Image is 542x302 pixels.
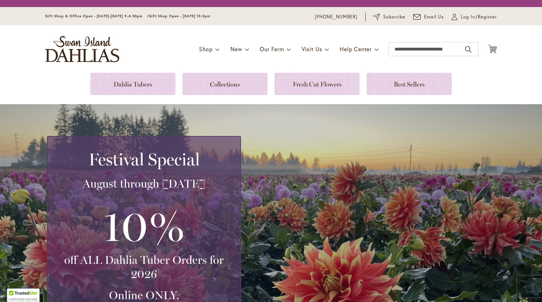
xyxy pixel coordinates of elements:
[452,13,497,20] a: Log In/Register
[149,14,210,18] span: Gift Shop Open - [DATE] 10-3pm
[56,253,232,281] h3: off ALL Dahlia Tuber Orders for 2026
[7,289,40,302] div: TrustedSite Certified
[45,14,149,18] span: Gift Shop & Office Open - [DATE]-[DATE] 9-4:30pm /
[465,44,471,55] button: Search
[56,177,232,191] h3: August through [DATE]
[413,13,444,20] a: Email Us
[302,45,322,53] span: Visit Us
[230,45,242,53] span: New
[461,13,497,20] span: Log In/Register
[373,13,405,20] a: Subscribe
[315,13,357,20] a: [PHONE_NUMBER]
[424,13,444,20] span: Email Us
[383,13,405,20] span: Subscribe
[260,45,284,53] span: Our Farm
[199,45,213,53] span: Shop
[340,45,372,53] span: Help Center
[56,198,232,253] h3: 10%
[45,36,119,62] a: store logo
[56,149,232,169] h2: Festival Special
